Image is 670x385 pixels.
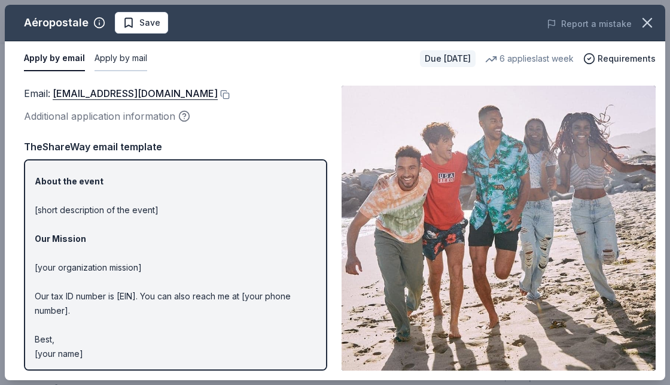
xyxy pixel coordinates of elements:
div: TheShareWay email template [24,139,327,154]
button: Requirements [583,51,656,66]
div: Aéropostale [24,13,89,32]
strong: Our Mission [35,234,86,244]
button: Apply by email [24,46,85,71]
div: Due [DATE] [420,50,476,67]
strong: About the event [35,176,103,186]
span: Save [139,16,160,30]
button: Report a mistake [547,17,632,31]
span: Email : [24,87,218,99]
img: Image for Aéropostale [342,86,656,371]
div: Additional application information [24,108,327,124]
p: Hi [name/there], I am [your name] from [your org]. We are seeking [requested item] donation from ... [35,31,316,361]
button: Save [115,12,168,34]
a: [EMAIL_ADDRESS][DOMAIN_NAME] [53,86,218,101]
div: 6 applies last week [485,51,574,66]
button: Apply by mail [95,46,147,71]
span: Requirements [598,51,656,66]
